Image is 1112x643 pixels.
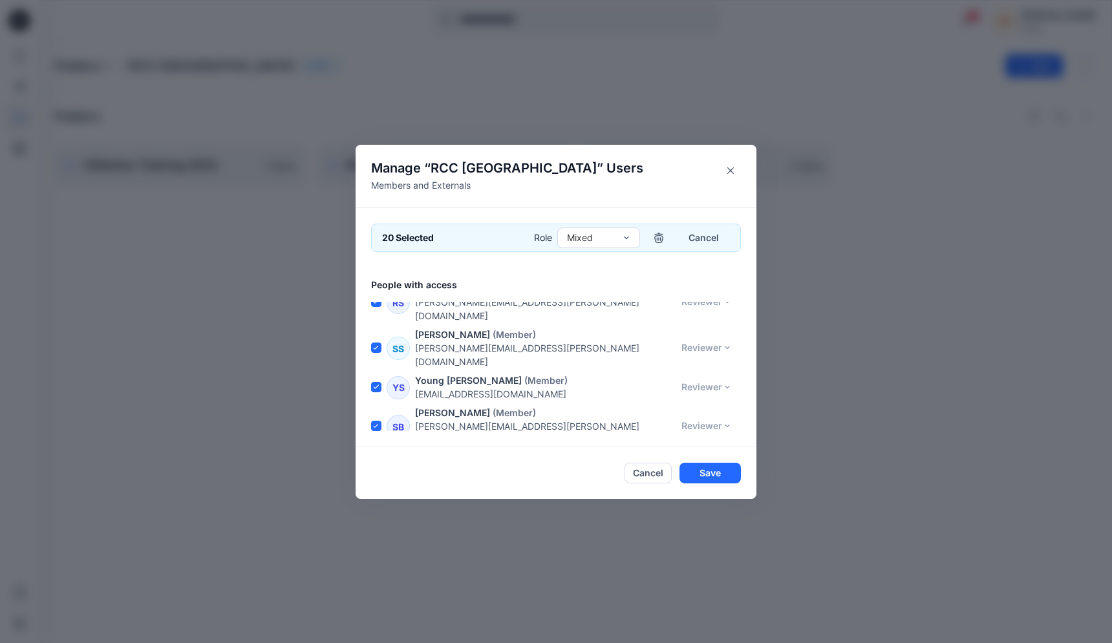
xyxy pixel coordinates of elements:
[679,463,741,483] button: Save
[415,295,673,322] p: [PERSON_NAME][EMAIL_ADDRESS][PERSON_NAME][DOMAIN_NAME]
[371,160,643,176] h4: Manage “ ” Users
[493,328,536,341] p: (Member)
[415,374,522,387] p: Young [PERSON_NAME]
[387,337,410,360] div: SS
[387,291,410,314] div: RS
[387,415,410,438] div: SB
[415,419,673,447] p: [PERSON_NAME][EMAIL_ADDRESS][PERSON_NAME][DOMAIN_NAME]
[524,374,568,387] p: (Member)
[371,278,756,291] p: People with access
[534,231,552,244] p: Role
[415,406,490,419] p: [PERSON_NAME]
[678,226,730,249] button: Cancel
[415,341,673,368] p: [PERSON_NAME][EMAIL_ADDRESS][PERSON_NAME][DOMAIN_NAME]
[382,230,434,246] h6: 20 Selected
[387,376,410,399] div: YS
[431,160,597,176] span: RCC [GEOGRAPHIC_DATA]
[567,231,615,244] div: Mixed
[720,160,741,181] button: Close
[371,178,643,192] p: Members and Externals
[625,463,672,483] button: Cancel
[415,387,673,401] p: [EMAIL_ADDRESS][DOMAIN_NAME]
[493,406,536,419] p: (Member)
[415,328,490,341] p: [PERSON_NAME]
